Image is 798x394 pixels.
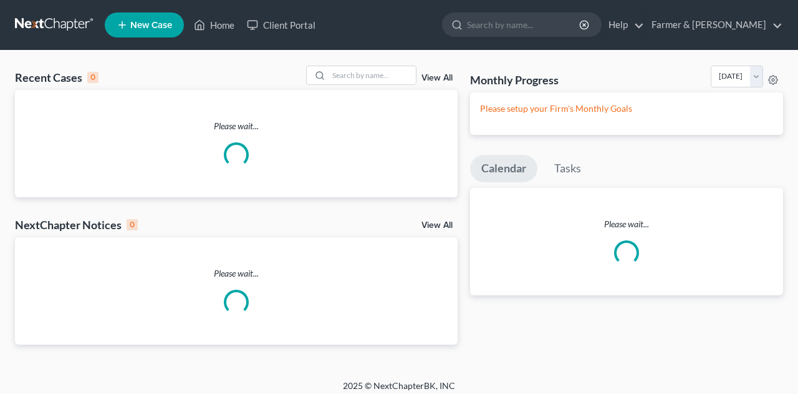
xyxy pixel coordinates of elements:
a: Tasks [543,155,592,182]
a: Client Portal [241,14,322,36]
div: Recent Cases [15,70,99,85]
a: View All [421,74,453,82]
p: Please wait... [15,120,458,132]
p: Please wait... [15,267,458,280]
a: View All [421,221,453,230]
a: Calendar [470,155,537,182]
input: Search by name... [467,13,581,36]
a: Farmer & [PERSON_NAME] [645,14,782,36]
h3: Monthly Progress [470,72,559,87]
input: Search by name... [329,66,416,84]
div: 0 [127,219,138,230]
a: Help [602,14,644,36]
a: Home [188,14,241,36]
p: Please setup your Firm's Monthly Goals [480,102,773,115]
span: New Case [130,21,172,30]
p: Please wait... [470,218,783,230]
div: 0 [87,72,99,83]
div: NextChapter Notices [15,217,138,232]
